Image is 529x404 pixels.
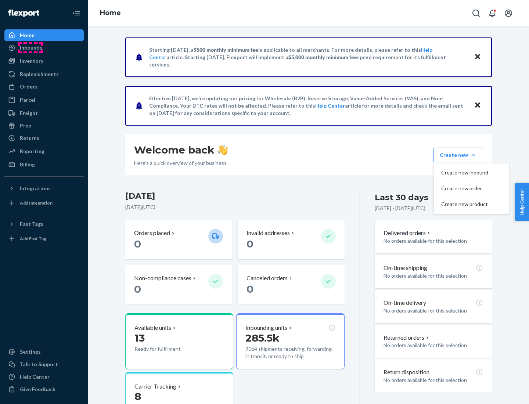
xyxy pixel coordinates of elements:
[134,159,228,167] p: Here’s a quick overview of your business
[246,238,253,250] span: 0
[238,265,344,304] button: Canceled orders 0
[4,233,84,245] a: Add Fast Tag
[100,9,121,17] a: Home
[375,205,425,212] p: [DATE] - [DATE] ( UTC )
[69,6,84,21] button: Close Navigation
[435,196,507,212] button: Create new product
[4,197,84,209] a: Add Integration
[8,10,39,17] img: Flexport logo
[134,229,170,237] p: Orders placed
[246,274,288,282] p: Canceled orders
[441,170,488,175] span: Create new inbound
[245,324,287,332] p: Inbounding units
[384,264,427,272] p: On-time shipping
[246,283,253,295] span: 0
[134,345,202,353] p: Ready for fulfillment
[125,313,233,369] button: Available units13Ready for fulfillment
[384,307,483,314] p: No orders available for this selection
[441,186,488,191] span: Create new order
[245,332,280,344] span: 285.5k
[20,200,53,206] div: Add Integration
[125,220,232,259] button: Orders placed 0
[384,237,483,245] p: No orders available for this selection
[384,299,426,307] p: On-time delivery
[246,229,290,237] p: Invalid addresses
[315,102,345,109] a: Help Center
[149,95,467,117] p: Effective [DATE], we're updating our pricing for Wholesale (B2B), Reserve Storage, Value-Added Se...
[134,238,141,250] span: 0
[384,272,483,279] p: No orders available for this selection
[375,192,428,203] div: Last 30 days
[4,383,84,395] button: Give Feedback
[20,185,51,192] div: Integrations
[473,100,482,111] button: Close
[4,218,84,230] button: Fast Tags
[20,134,39,142] div: Returns
[4,145,84,157] a: Reporting
[134,283,141,295] span: 0
[125,190,345,202] h3: [DATE]
[501,6,516,21] button: Open account menu
[20,235,46,242] div: Add Fast Tag
[4,159,84,170] a: Billing
[20,122,31,129] div: Prep
[4,371,84,383] a: Help Center
[217,145,228,155] img: hand-wave emoji
[245,345,335,360] p: 9064 shipments receiving, forwarding, in transit, or ready to ship
[134,274,191,282] p: Non-compliance cases
[134,332,145,344] span: 13
[134,143,228,156] h1: Welcome back
[4,132,84,144] a: Returns
[20,109,38,117] div: Freight
[20,148,44,155] div: Reporting
[435,165,507,181] button: Create new inbound
[4,107,84,119] a: Freight
[20,83,37,90] div: Orders
[20,348,41,356] div: Settings
[384,342,483,349] p: No orders available for this selection
[4,94,84,106] a: Parcel
[20,71,59,78] div: Replenishments
[515,183,529,221] button: Help Center
[384,376,483,384] p: No orders available for this selection
[433,148,483,162] button: Create newCreate new inboundCreate new orderCreate new product
[384,229,432,237] button: Delivered orders
[20,373,50,380] div: Help Center
[134,324,171,332] p: Available units
[473,52,482,62] button: Close
[236,313,344,369] button: Inbounding units285.5k9064 shipments receiving, forwarding, in transit, or ready to ship
[288,54,357,60] span: $5,000 monthly minimum fee
[94,3,127,24] ol: breadcrumbs
[4,81,84,93] a: Orders
[4,183,84,194] button: Integrations
[20,32,35,39] div: Home
[4,42,84,54] a: Inbounds
[20,220,43,228] div: Fast Tags
[20,44,42,51] div: Inbounds
[238,220,344,259] button: Invalid addresses 0
[125,203,345,211] p: [DATE] ( UTC )
[441,202,488,207] span: Create new product
[134,390,141,403] span: 8
[125,265,232,304] button: Non-compliance cases 0
[20,161,35,168] div: Billing
[485,6,500,21] button: Open notifications
[20,96,35,104] div: Parcel
[4,68,84,80] a: Replenishments
[435,181,507,196] button: Create new order
[4,358,84,370] a: Talk to Support
[20,361,58,368] div: Talk to Support
[20,57,43,65] div: Inventory
[469,6,483,21] button: Open Search Box
[4,346,84,358] a: Settings
[194,47,258,53] span: $500 monthly minimum fee
[384,368,429,376] p: Return disposition
[384,333,430,342] button: Returned orders
[4,29,84,41] a: Home
[20,386,55,393] div: Give Feedback
[134,382,176,391] p: Carrier Tracking
[4,120,84,131] a: Prep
